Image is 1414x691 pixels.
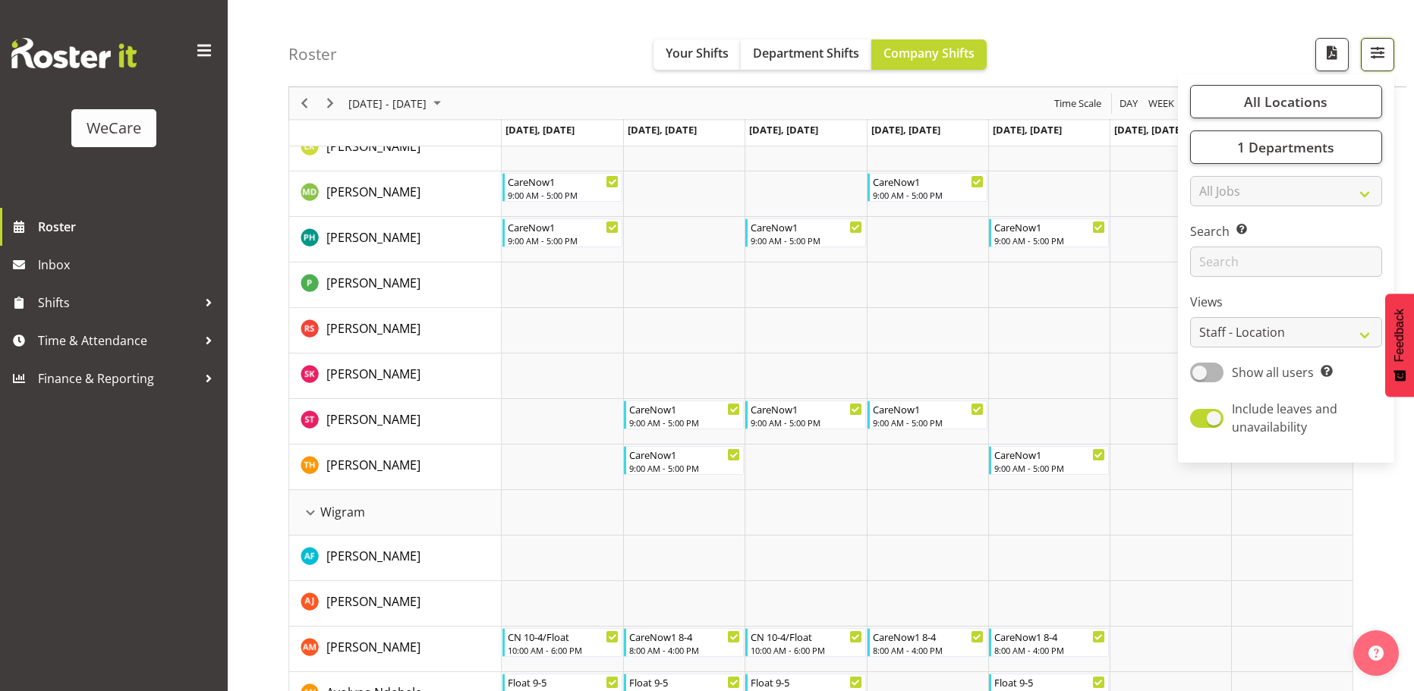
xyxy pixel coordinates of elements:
[751,674,861,689] div: Float 9-5
[326,548,420,564] span: [PERSON_NAME]
[288,46,337,63] h4: Roster
[628,123,697,137] span: [DATE], [DATE]
[508,629,619,644] div: CN 10-4/Float
[1052,94,1104,113] button: Time Scale
[629,416,740,429] div: 9:00 AM - 5:00 PM
[751,416,861,429] div: 9:00 AM - 5:00 PM
[1190,247,1382,277] input: Search
[1237,138,1334,156] span: 1 Departments
[326,319,420,338] a: [PERSON_NAME]
[873,401,984,416] div: CareNow1
[326,228,420,247] a: [PERSON_NAME]
[326,639,420,655] span: [PERSON_NAME]
[871,123,940,137] span: [DATE], [DATE]
[751,234,861,247] div: 9:00 AM - 5:00 PM
[994,644,1105,656] div: 8:00 AM - 4:00 PM
[868,173,987,202] div: Marie-Claire Dickson-Bakker"s event - CareNow1 Begin From Thursday, September 11, 2025 at 9:00:00...
[989,218,1109,247] div: Philippa Henry"s event - CareNow1 Begin From Friday, September 12, 2025 at 9:00:00 AM GMT+12:00 E...
[873,416,984,429] div: 9:00 AM - 5:00 PM
[1315,38,1349,71] button: Download a PDF of the roster according to the set date range.
[1361,38,1394,71] button: Filter Shifts
[347,94,428,113] span: [DATE] - [DATE]
[873,189,984,201] div: 9:00 AM - 5:00 PM
[289,353,502,399] td: Saahit Kour resource
[289,171,502,217] td: Marie-Claire Dickson-Bakker resource
[629,644,740,656] div: 8:00 AM - 4:00 PM
[1190,293,1382,311] label: Views
[508,189,619,201] div: 9:00 AM - 5:00 PM
[873,174,984,189] div: CareNow1
[326,638,420,656] a: [PERSON_NAME]
[38,253,220,276] span: Inbox
[1368,645,1384,661] img: help-xxl-2.png
[346,94,448,113] button: September 08 - 14, 2025
[666,45,729,61] span: Your Shifts
[289,262,502,308] td: Pooja Prabhu resource
[326,138,420,155] span: [PERSON_NAME]
[289,581,502,627] td: Amy Johannsen resource
[505,123,575,137] span: [DATE], [DATE]
[873,644,984,656] div: 8:00 AM - 4:00 PM
[1232,400,1337,435] span: Include leaves and unavailability
[1190,222,1382,240] label: Search
[320,94,341,113] button: Next
[629,401,740,416] div: CareNow1
[326,229,420,246] span: [PERSON_NAME]
[289,627,502,672] td: Ashley Mendoza resource
[629,629,740,644] div: CareNow1 8-4
[326,593,420,610] span: [PERSON_NAME]
[326,547,420,565] a: [PERSON_NAME]
[508,674,619,689] div: Float 9-5
[994,219,1105,234] div: CareNow1
[326,366,420,382] span: [PERSON_NAME]
[289,536,502,581] td: Alex Ferguson resource
[508,174,619,189] div: CareNow1
[1118,94,1139,113] span: Day
[502,218,622,247] div: Philippa Henry"s event - CareNow1 Begin From Monday, September 8, 2025 at 9:00:00 AM GMT+12:00 En...
[289,217,502,262] td: Philippa Henry resource
[289,444,502,490] td: Tillie Hollyer resource
[873,629,984,644] div: CareNow1 8-4
[751,401,861,416] div: CareNow1
[1117,94,1141,113] button: Timeline Day
[326,183,420,201] a: [PERSON_NAME]
[326,365,420,383] a: [PERSON_NAME]
[994,234,1105,247] div: 9:00 AM - 5:00 PM
[653,39,741,70] button: Your Shifts
[326,184,420,200] span: [PERSON_NAME]
[1393,309,1406,362] span: Feedback
[326,457,420,473] span: [PERSON_NAME]
[994,462,1105,474] div: 9:00 AM - 5:00 PM
[38,291,197,314] span: Shifts
[1232,364,1314,381] span: Show all users
[1244,93,1327,111] span: All Locations
[326,320,420,337] span: [PERSON_NAME]
[751,219,861,234] div: CareNow1
[326,137,420,155] a: [PERSON_NAME]
[868,400,987,429] div: Simone Turner"s event - CareNow1 Begin From Thursday, September 11, 2025 at 9:00:00 AM GMT+12:00 ...
[38,367,197,390] span: Finance & Reporting
[1190,85,1382,118] button: All Locations
[741,39,871,70] button: Department Shifts
[989,446,1109,475] div: Tillie Hollyer"s event - CareNow1 Begin From Friday, September 12, 2025 at 9:00:00 AM GMT+12:00 E...
[11,38,137,68] img: Rosterit website logo
[751,629,861,644] div: CN 10-4/Float
[326,411,420,428] span: [PERSON_NAME]
[38,329,197,352] span: Time & Attendance
[508,219,619,234] div: CareNow1
[87,117,141,140] div: WeCare
[508,644,619,656] div: 10:00 AM - 6:00 PM
[868,628,987,657] div: Ashley Mendoza"s event - CareNow1 8-4 Begin From Thursday, September 11, 2025 at 8:00:00 AM GMT+1...
[629,447,740,462] div: CareNow1
[289,308,502,353] td: Rhianne Sharples resource
[629,674,740,689] div: Float 9-5
[294,94,315,113] button: Previous
[624,628,744,657] div: Ashley Mendoza"s event - CareNow1 8-4 Begin From Tuesday, September 9, 2025 at 8:00:00 AM GMT+12:...
[883,45,975,61] span: Company Shifts
[989,628,1109,657] div: Ashley Mendoza"s event - CareNow1 8-4 Begin From Friday, September 12, 2025 at 8:00:00 AM GMT+12:...
[629,462,740,474] div: 9:00 AM - 5:00 PM
[994,629,1105,644] div: CareNow1 8-4
[326,274,420,292] a: [PERSON_NAME]
[326,592,420,611] a: [PERSON_NAME]
[624,446,744,475] div: Tillie Hollyer"s event - CareNow1 Begin From Tuesday, September 9, 2025 at 9:00:00 AM GMT+12:00 E...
